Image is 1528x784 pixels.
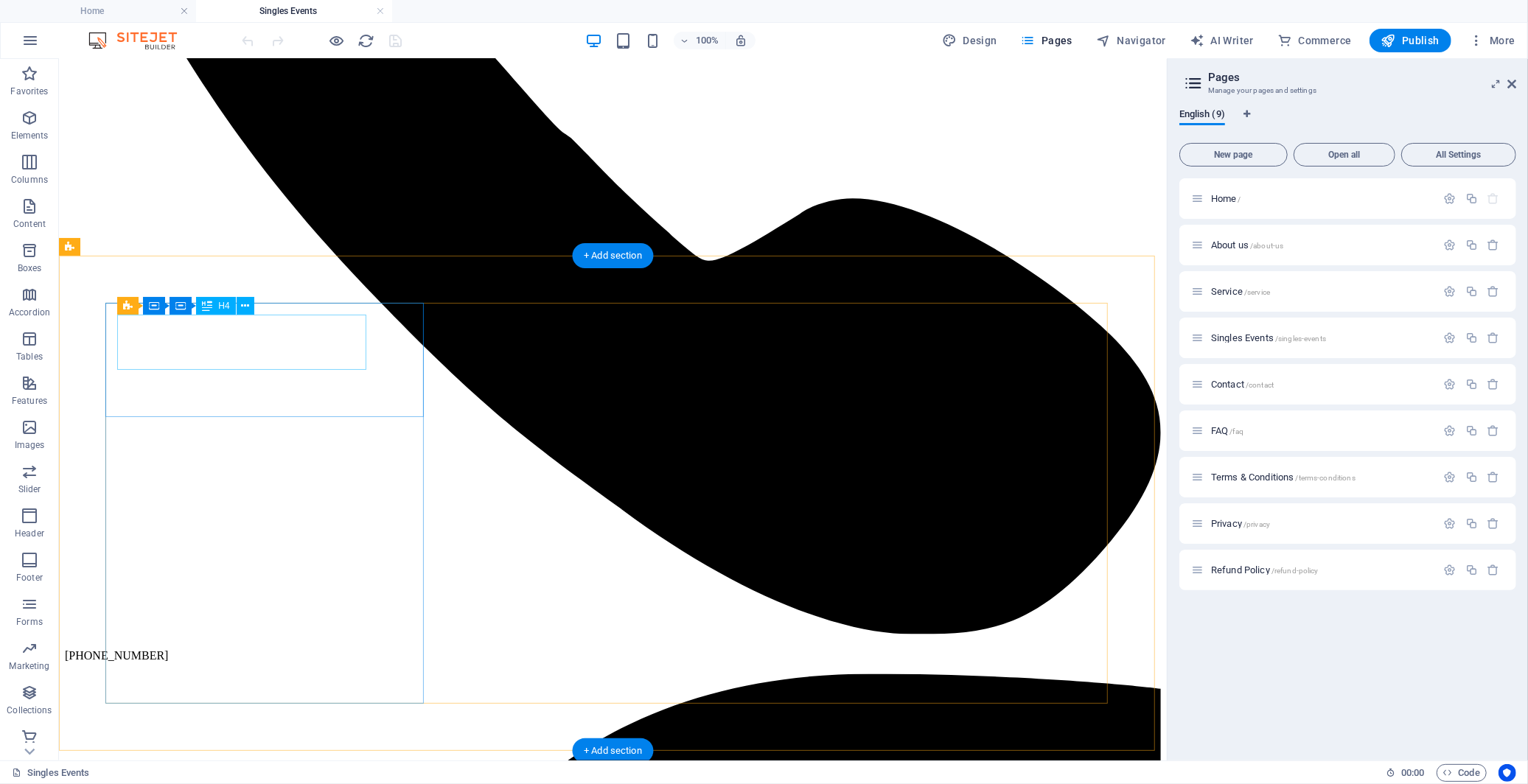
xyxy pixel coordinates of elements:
[1015,29,1078,52] button: Pages
[15,439,45,451] p: Images
[1271,29,1358,52] button: Commerce
[358,32,375,49] i: Reload page
[1207,519,1437,528] div: Privacy/privacy
[18,483,41,495] p: Slider
[9,307,50,318] p: Accordion
[1300,150,1389,159] span: Open all
[1465,424,1478,437] div: Duplicate
[1186,150,1281,159] span: New page
[13,218,46,230] p: Content
[1190,33,1254,48] span: AI Writer
[1444,424,1457,437] div: Settings
[1401,764,1424,782] span: 00 00
[1443,764,1480,782] span: Code
[1412,767,1414,778] span: :
[1487,471,1500,483] div: Remove
[1211,564,1319,575] span: Click to open page
[1238,195,1241,203] span: /
[11,130,49,141] p: Elements
[1021,33,1072,48] span: Pages
[1463,29,1521,52] button: More
[12,764,89,782] a: Click to cancel selection. Double-click to open Pages
[1444,378,1457,391] div: Settings
[218,301,229,310] span: H4
[1465,332,1478,344] div: Duplicate
[1207,287,1437,296] div: Service/service
[1211,286,1270,297] span: Click to open page
[357,32,375,49] button: reload
[1465,378,1478,391] div: Duplicate
[1465,285,1478,298] div: Duplicate
[1444,471,1457,483] div: Settings
[1230,427,1244,435] span: /faq
[1469,33,1515,48] span: More
[1444,564,1457,576] div: Settings
[1444,332,1457,344] div: Settings
[1408,150,1510,159] span: All Settings
[1211,193,1241,204] span: Click to open page
[1090,29,1172,52] button: Navigator
[1246,381,1274,389] span: /contact
[696,32,719,49] h6: 100%
[734,34,747,47] i: On resize automatically adjust zoom level to fit chosen device.
[1499,764,1516,782] button: Usercentrics
[1211,239,1283,251] span: Click to open page
[1211,425,1243,436] span: Click to open page
[1211,518,1270,529] span: Click to open page
[1487,517,1500,530] div: Remove
[942,33,997,48] span: Design
[1207,426,1437,435] div: FAQ/faq
[1207,240,1437,250] div: About us/about-us
[1179,105,1225,126] span: English (9)
[936,29,1003,52] div: Design (Ctrl+Alt+Y)
[1211,332,1326,343] span: Singles Events
[12,395,47,407] p: Features
[1487,424,1500,437] div: Remove
[1184,29,1260,52] button: AI Writer
[1271,567,1319,575] span: /refund-policy
[1179,109,1516,137] div: Language Tabs
[7,704,52,716] p: Collections
[1487,239,1500,251] div: Remove
[1444,285,1457,298] div: Settings
[1465,564,1478,576] div: Duplicate
[1437,764,1487,782] button: Code
[1465,517,1478,530] div: Duplicate
[1465,192,1478,205] div: Duplicate
[328,32,346,49] button: Click here to leave preview mode and continue editing
[1250,242,1283,250] span: /about-us
[16,351,43,363] p: Tables
[1207,472,1437,482] div: Terms & Conditions/terms-conditions
[1211,379,1274,390] span: Click to open page
[572,738,654,763] div: + Add section
[16,572,43,584] p: Footer
[11,174,48,186] p: Columns
[1386,764,1425,782] h6: Session time
[1243,520,1270,528] span: /privacy
[1179,143,1288,167] button: New page
[16,616,43,628] p: Forms
[1381,33,1440,48] span: Publish
[1244,288,1270,296] span: /service
[1444,517,1457,530] div: Settings
[85,32,195,49] img: Editor Logo
[936,29,1003,52] button: Design
[1207,333,1437,343] div: Singles Events/singles-events
[1207,194,1437,203] div: Home/
[1444,239,1457,251] div: Settings
[1294,143,1395,167] button: Open all
[1487,332,1500,344] div: Remove
[1207,379,1437,389] div: Contact/contact
[18,262,42,274] p: Boxes
[196,3,392,19] h4: Singles Events
[1208,71,1516,84] h2: Pages
[9,660,49,672] p: Marketing
[1208,84,1487,97] h3: Manage your pages and settings
[1465,471,1478,483] div: Duplicate
[1487,285,1500,298] div: Remove
[1096,33,1166,48] span: Navigator
[674,32,726,49] button: 100%
[1487,378,1500,391] div: Remove
[1401,143,1516,167] button: All Settings
[1444,192,1457,205] div: Settings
